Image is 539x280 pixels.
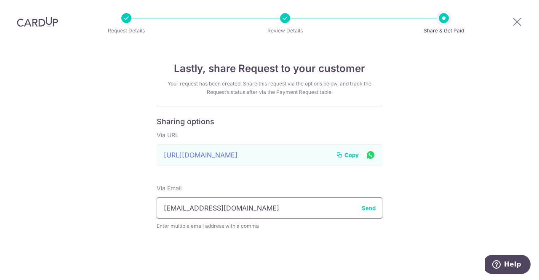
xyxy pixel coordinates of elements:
button: Send [362,204,376,212]
span: Enter multiple email address with a comma [157,222,382,230]
div: Your request has been created. Share this request via the options below, and track the Request’s ... [157,80,382,96]
p: Request Details [95,27,157,35]
p: Share & Get Paid [413,27,475,35]
h4: Lastly, share Request to your customer [157,61,382,76]
button: Copy [336,151,359,159]
label: Via Email [157,184,181,192]
p: Review Details [254,27,316,35]
img: CardUp [17,17,58,27]
label: Via URL [157,131,179,139]
span: Copy [344,151,359,159]
h6: Sharing options [157,117,382,127]
input: Example: johndoe@gmail.com, janedoe@gmail.com [157,197,382,219]
iframe: Opens a widget where you can find more information [485,255,531,276]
